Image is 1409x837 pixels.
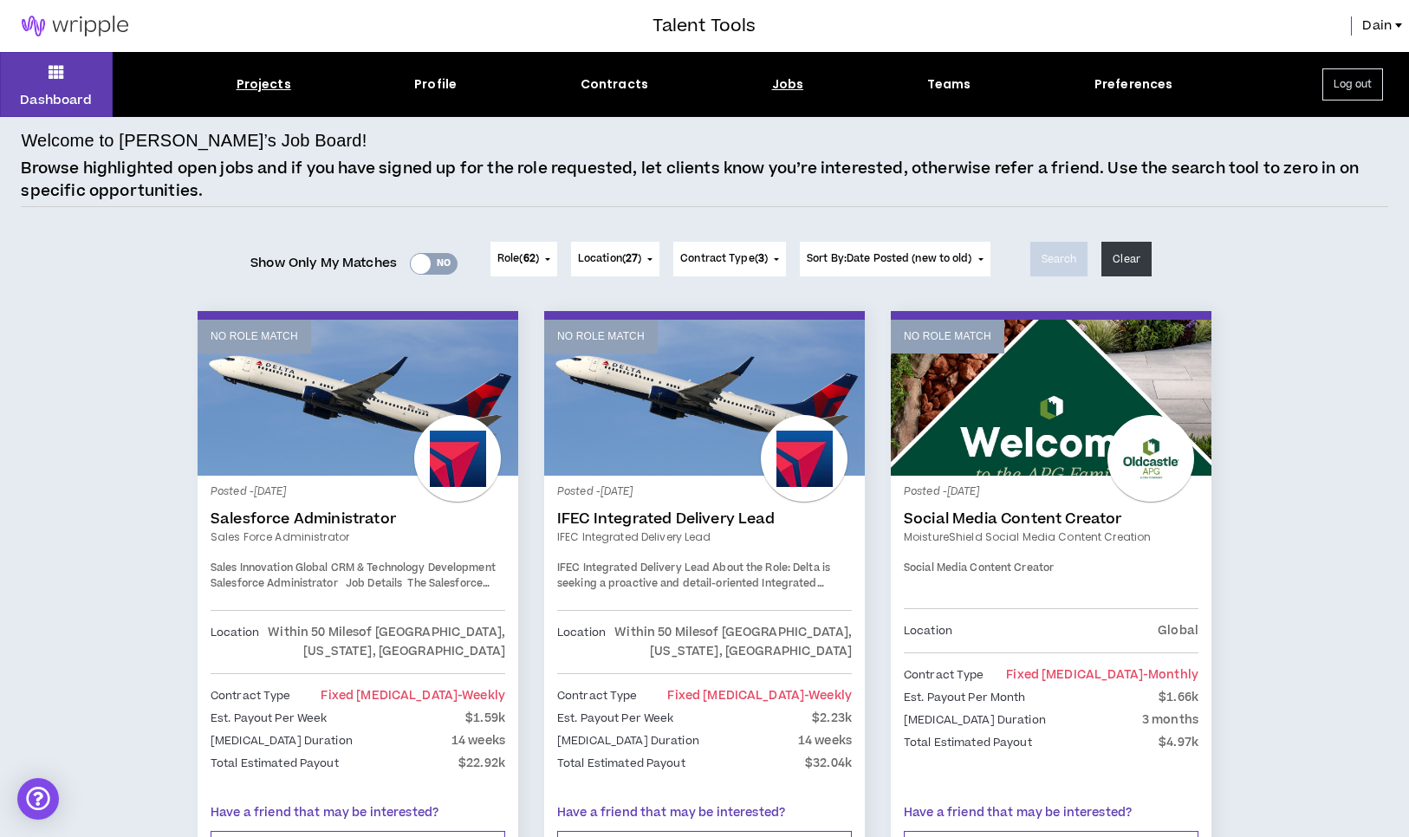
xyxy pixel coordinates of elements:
span: 3 [758,251,764,266]
strong: Global CRM & Technology Development [295,561,496,575]
p: Within 50 Miles of [GEOGRAPHIC_DATA], [US_STATE], [GEOGRAPHIC_DATA] [606,623,852,661]
button: Role(62) [490,242,557,276]
strong: Job Details [346,576,402,591]
p: Posted - [DATE] [557,484,852,500]
p: 3 months [1142,710,1198,730]
span: Sort By: Date Posted (new to old) [807,251,972,266]
p: Have a friend that may be interested? [557,804,852,822]
p: Contract Type [211,686,291,705]
span: 27 [626,251,638,266]
p: $2.23k [812,709,852,728]
strong: Sales Innovation [211,561,293,575]
p: Contract Type [557,686,638,705]
span: Fixed [MEDICAL_DATA] [321,687,505,704]
p: $22.92k [458,754,505,773]
a: Social Media Content Creator [904,510,1198,528]
p: $4.97k [1159,733,1198,752]
span: - monthly [1143,666,1198,684]
strong: About the Role: [712,561,790,575]
span: Contract Type ( ) [680,251,768,267]
p: Posted - [DATE] [904,484,1198,500]
span: - weekly [458,687,505,704]
p: No Role Match [211,328,298,345]
span: Location ( ) [578,251,641,267]
h3: Talent Tools [653,13,756,39]
strong: Salesforce Administrator [211,576,338,591]
span: Fixed [MEDICAL_DATA] [667,687,852,704]
p: Est. Payout Per Week [557,709,673,728]
div: Projects [237,75,291,94]
span: - weekly [804,687,852,704]
a: IFEC Integrated Delivery Lead [557,529,852,545]
button: Clear [1101,242,1152,276]
p: 14 weeks [451,731,505,750]
button: Search [1030,242,1088,276]
p: Posted - [DATE] [211,484,505,500]
a: MoistureShield Social Media Content Creation [904,529,1198,545]
span: Role ( ) [497,251,539,267]
p: Location [211,623,259,661]
div: Profile [414,75,457,94]
p: No Role Match [557,328,645,345]
p: No Role Match [904,328,991,345]
button: Contract Type(3) [673,242,786,276]
div: Teams [927,75,971,94]
strong: IFEC Integrated Delivery Lead [557,561,710,575]
p: Location [904,621,952,640]
p: Est. Payout Per Month [904,688,1026,707]
p: Dashboard [20,91,92,109]
p: Contract Type [904,665,984,685]
p: Total Estimated Payout [211,754,339,773]
a: IFEC Integrated Delivery Lead [557,510,852,528]
div: Preferences [1094,75,1173,94]
span: Fixed [MEDICAL_DATA] [1006,666,1198,684]
button: Sort By:Date Posted (new to old) [800,242,990,276]
span: Social Media Content Creator [904,561,1054,575]
span: 62 [523,251,536,266]
p: Est. Payout Per Week [211,709,327,728]
p: Location [557,623,606,661]
div: Contracts [581,75,648,94]
a: No Role Match [891,320,1211,476]
p: [MEDICAL_DATA] Duration [211,731,353,750]
p: [MEDICAL_DATA] Duration [904,710,1046,730]
a: Sales Force Administrator [211,529,505,545]
p: Within 50 Miles of [GEOGRAPHIC_DATA], [US_STATE], [GEOGRAPHIC_DATA] [259,623,505,661]
button: Log out [1322,68,1383,101]
p: Have a friend that may be interested? [904,804,1198,822]
p: [MEDICAL_DATA] Duration [557,731,699,750]
p: Total Estimated Payout [904,733,1032,752]
div: Open Intercom Messenger [17,778,59,820]
a: No Role Match [198,320,518,476]
span: Show Only My Matches [250,250,397,276]
p: Browse highlighted open jobs and if you have signed up for the role requested, let clients know y... [21,158,1387,202]
h4: Welcome to [PERSON_NAME]’s Job Board! [21,127,367,153]
p: 14 weeks [798,731,852,750]
p: Global [1158,621,1198,640]
p: $1.59k [465,709,505,728]
p: $1.66k [1159,688,1198,707]
button: Location(27) [571,242,659,276]
a: No Role Match [544,320,865,476]
p: $32.04k [805,754,852,773]
a: Salesforce Administrator [211,510,505,528]
p: Have a friend that may be interested? [211,804,505,822]
p: Total Estimated Payout [557,754,685,773]
span: Dain [1362,16,1392,36]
